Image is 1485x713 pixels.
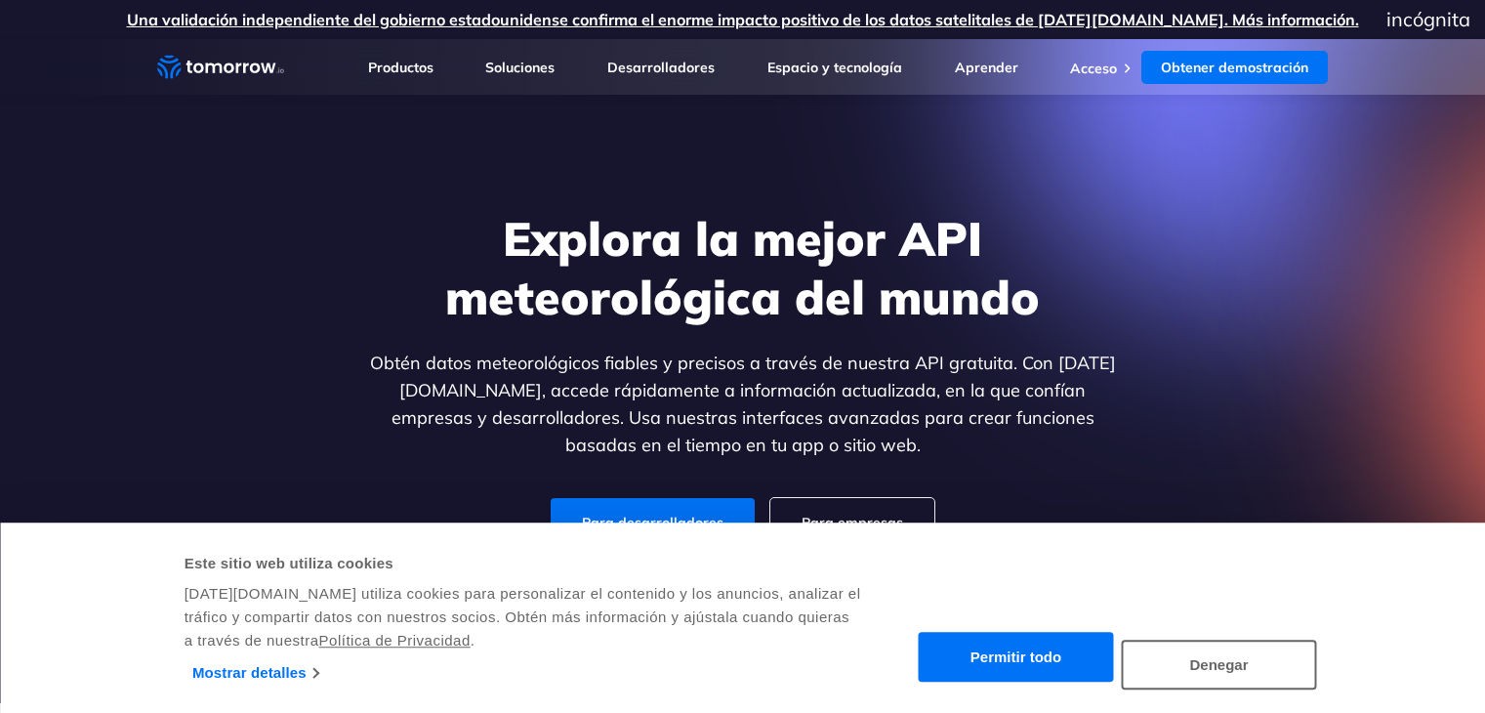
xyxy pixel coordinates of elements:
font: Este sitio web utiliza cookies [185,555,393,571]
a: Aprender [955,59,1018,76]
a: Una validación independiente del gobierno estadounidense confirma el enorme impacto positivo de l... [127,10,1359,29]
font: [DATE][DOMAIN_NAME] utiliza cookies para personalizar el contenido y los anuncios, analizar el tr... [185,585,861,649]
font: . [471,632,475,649]
font: Obtener demostración [1161,59,1308,76]
a: Para empresas [770,498,934,547]
a: Productos [368,59,433,76]
a: Para desarrolladores [551,498,755,547]
font: Para desarrolladores [582,514,723,531]
font: Explora la mejor API meteorológica del mundo [445,209,1040,326]
button: Denegar [1122,640,1317,690]
a: Acceso [1070,60,1117,77]
a: Espacio y tecnología [767,59,902,76]
a: Mostrar detalles [192,658,318,688]
font: Denegar [1189,656,1248,673]
a: Política de Privacidad [319,632,471,649]
font: incógnita [1386,7,1470,31]
font: Mostrar detalles [192,664,307,681]
a: Enlace de inicio [157,53,284,82]
font: Para empresas [802,514,903,531]
a: Obtener demostración [1141,51,1328,84]
button: Permitir todo [919,633,1114,683]
font: Permitir todo [970,650,1061,666]
font: Obtén datos meteorológicos fiables y precisos a través de nuestra API gratuita. Con [DATE][DOMAIN... [370,352,1116,456]
a: Soluciones [485,59,555,76]
a: Desarrolladores [607,59,715,76]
